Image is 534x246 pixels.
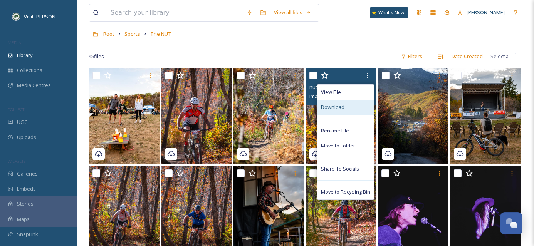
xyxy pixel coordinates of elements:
[270,5,315,20] a: View all files
[12,13,20,20] img: Unknown.png
[150,30,171,37] span: The NUT
[8,107,24,112] span: COLLECT
[321,142,355,149] span: Move to Folder
[17,185,36,192] span: Embeds
[24,13,73,20] span: Visit [PERSON_NAME]
[233,68,304,164] img: nut-highlights-22-24-00048.jpg
[500,212,522,234] button: Open Chat
[17,82,51,89] span: Media Centres
[17,231,38,238] span: SnapLink
[321,89,341,96] span: View File
[321,165,359,172] span: Share To Socials
[378,68,449,164] img: nut-highlights-22-24-00038.jpg
[89,53,104,60] span: 45 file s
[397,49,426,64] div: Filters
[8,158,25,164] span: WIDGETS
[17,216,30,223] span: Maps
[321,104,344,111] span: Download
[89,68,160,164] img: nut-highlights-22-24-00066.jpg
[103,30,114,37] span: Root
[17,52,32,59] span: Library
[309,92,385,100] span: image/jpeg | 26.98 MB | 4024 x 6048
[321,127,349,134] span: Rename File
[150,29,171,38] a: The NUT
[17,67,42,74] span: Collections
[124,30,140,37] span: Sports
[448,49,487,64] div: Date Created
[321,188,370,196] span: Move to Recycling Bin
[306,68,376,164] img: nut-highlights-22-24-00042.jpg
[309,83,378,90] span: nut-highlights-22-24-00042.jpg
[467,9,505,16] span: [PERSON_NAME]
[454,5,509,20] a: [PERSON_NAME]
[103,29,114,38] a: Root
[17,119,27,126] span: UGC
[161,68,232,164] img: nut-highlights-22-24-00062.jpg
[124,29,140,38] a: Sports
[107,4,242,21] input: Search your library
[8,40,21,45] span: MEDIA
[450,68,521,164] img: nut-highlights-22-24-00024.jpg
[17,170,38,177] span: Galleries
[17,134,36,141] span: Uploads
[370,7,408,18] a: What's New
[490,53,511,60] span: Select all
[17,200,34,208] span: Stories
